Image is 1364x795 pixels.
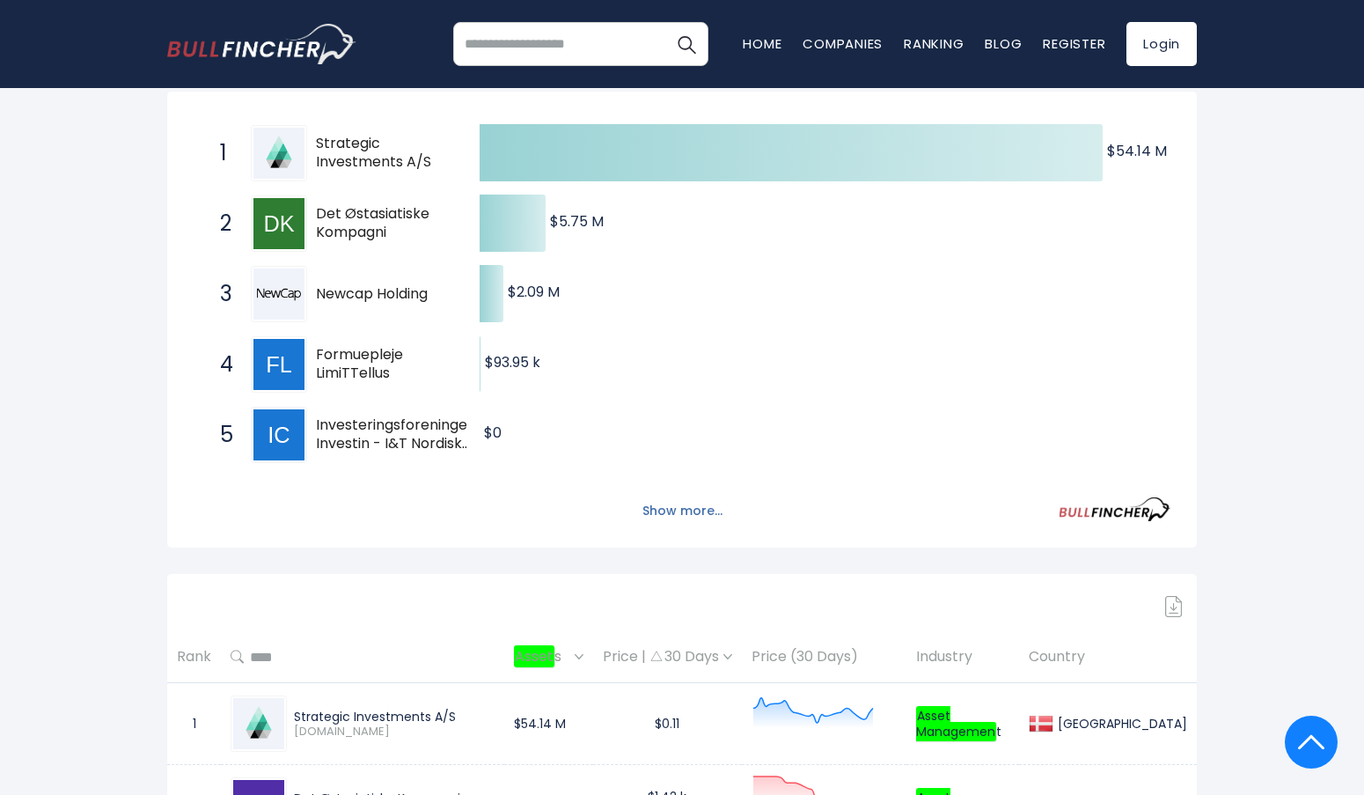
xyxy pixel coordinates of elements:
[742,631,906,683] th: Price (30 Days)
[632,497,733,526] button: Show more...
[1053,716,1187,732] div: [GEOGRAPHIC_DATA]
[508,282,560,302] text: $2.09 M
[664,22,708,66] button: Search
[1126,22,1197,66] a: Login
[253,409,304,460] img: Investeringsforeningen Investin - I&T Nordiske Aktier Large Cap
[253,128,304,179] img: Strategic Investments A/S
[1107,141,1167,161] text: $54.14 M
[906,683,1019,765] td: t
[211,350,229,379] span: 4
[603,648,732,666] div: Price | 30 Days
[1043,34,1105,53] a: Register
[316,346,449,383] span: Formuepleje LimiTTellus
[316,285,449,304] span: Newcap Holding
[316,416,476,453] span: Investeringsforeningen Investin - I&T Nordiske Aktier Large Cap
[316,135,449,172] span: Strategic Investments A/S
[253,339,304,390] img: Formuepleje LimiTTellus
[514,645,554,667] em: Asset
[253,269,304,320] img: Newcap Holding
[485,352,540,372] text: $93.95 k
[167,24,356,64] a: Go to homepage
[904,34,964,53] a: Ranking
[514,644,570,671] span: s
[294,725,495,740] span: [DOMAIN_NAME]
[316,205,449,242] span: Det Østasiatiske Kompagni
[253,198,304,249] img: Det Østasiatiske Kompagni
[603,716,732,732] div: $0.11
[233,698,284,749] img: STRINV.CO.png
[167,24,356,64] img: bullfincher logo
[985,34,1022,53] a: Blog
[211,209,229,239] span: 2
[484,423,502,443] text: $0
[211,138,229,168] span: 1
[167,631,221,683] th: Rank
[294,709,495,725] div: Strategic Investments A/S
[504,683,593,765] td: $54.14 M
[803,34,883,53] a: Companies
[743,34,781,53] a: Home
[211,420,229,450] span: 5
[211,279,229,309] span: 3
[906,631,1019,683] th: Industry
[550,211,604,232] text: $5.75 M
[916,706,996,741] em: Asset Managemen
[167,683,221,765] td: 1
